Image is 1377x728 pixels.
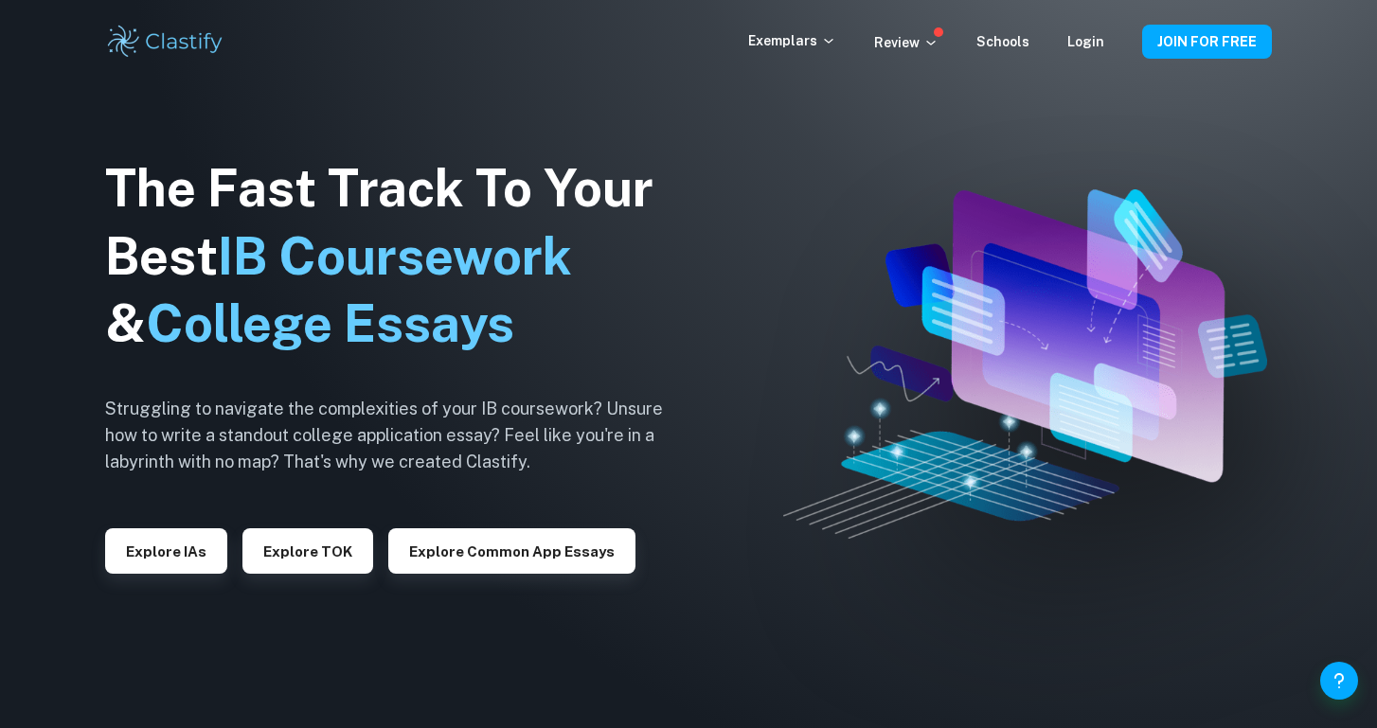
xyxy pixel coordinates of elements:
[146,293,514,353] span: College Essays
[1320,662,1358,700] button: Help and Feedback
[242,528,373,574] button: Explore TOK
[1067,34,1104,49] a: Login
[105,542,227,559] a: Explore IAs
[105,528,227,574] button: Explore IAs
[242,542,373,559] a: Explore TOK
[105,154,692,359] h1: The Fast Track To Your Best &
[874,32,939,53] p: Review
[218,226,572,286] span: IB Coursework
[748,30,836,51] p: Exemplars
[388,542,635,559] a: Explore Common App essays
[976,34,1029,49] a: Schools
[105,23,225,61] img: Clastify logo
[1142,25,1272,59] button: JOIN FOR FREE
[105,396,692,475] h6: Struggling to navigate the complexities of your IB coursework? Unsure how to write a standout col...
[783,189,1267,539] img: Clastify hero
[388,528,635,574] button: Explore Common App essays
